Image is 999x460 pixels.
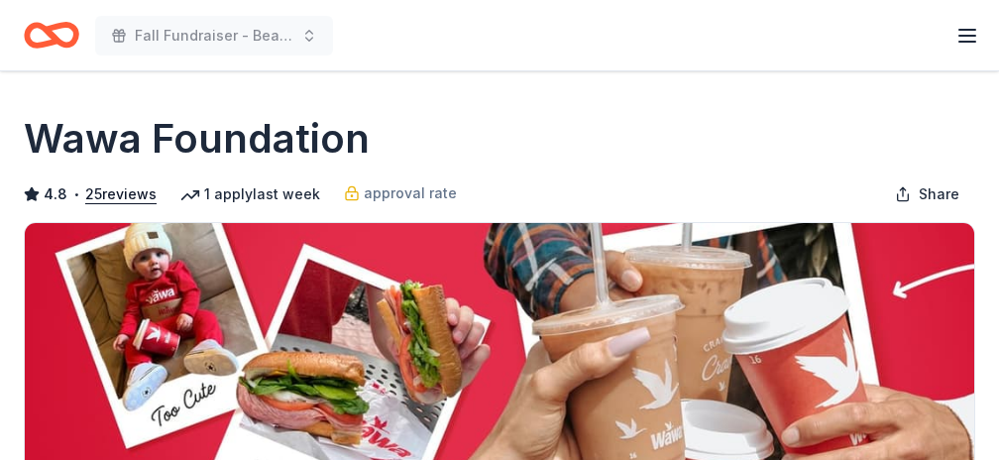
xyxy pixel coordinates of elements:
span: approval rate [364,181,457,205]
a: Home [24,12,79,58]
span: Fall Fundraiser - Beaglefest [135,24,293,48]
span: • [73,186,80,202]
span: Share [919,182,959,206]
button: Share [879,174,975,214]
span: 4.8 [44,182,67,206]
a: approval rate [344,181,457,205]
button: 25reviews [85,182,157,206]
button: Fall Fundraiser - Beaglefest [95,16,333,56]
h1: Wawa Foundation [24,111,370,167]
div: 1 apply last week [180,182,320,206]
